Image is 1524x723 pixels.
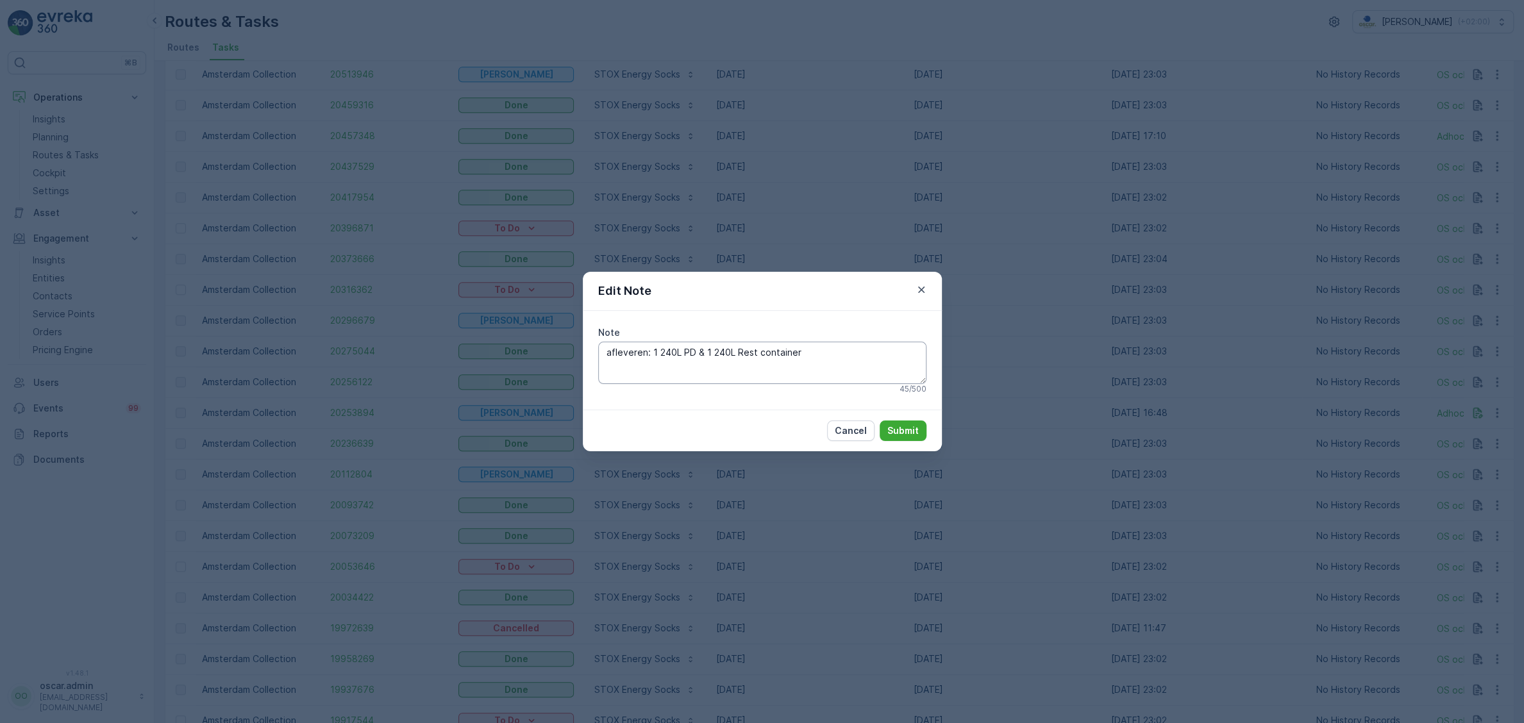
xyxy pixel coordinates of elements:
[598,282,651,300] p: Edit Note
[835,424,867,437] p: Cancel
[887,424,919,437] p: Submit
[598,342,926,384] textarea: afleveren: 1 240L PD & 1 240L Rest container
[880,420,926,441] button: Submit
[900,384,926,394] p: 45 / 500
[598,327,620,338] label: Note
[827,420,875,441] button: Cancel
